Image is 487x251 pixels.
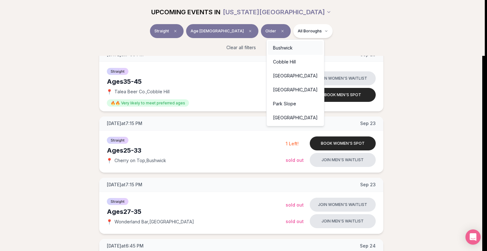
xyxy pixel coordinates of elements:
div: Cobble Hill [268,55,323,69]
div: Bushwick [268,41,323,55]
div: [GEOGRAPHIC_DATA] [268,83,323,97]
div: [GEOGRAPHIC_DATA] [268,111,323,125]
div: Park Slope [268,97,323,111]
div: [GEOGRAPHIC_DATA] [268,69,323,83]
